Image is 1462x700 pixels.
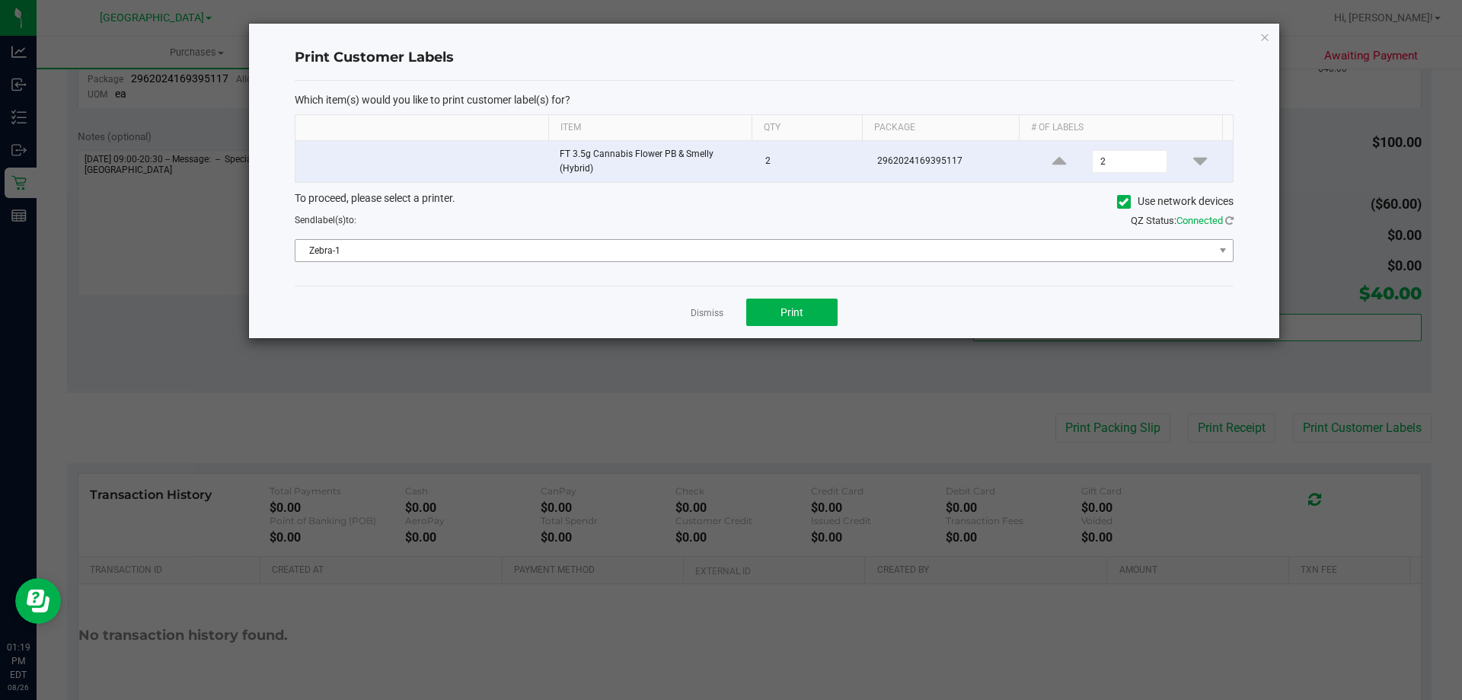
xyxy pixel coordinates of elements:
th: Package [862,115,1019,141]
span: Print [780,306,803,318]
td: FT 3.5g Cannabis Flower PB & Smelly (Hybrid) [551,141,756,182]
iframe: Resource center [15,578,61,624]
th: Qty [752,115,862,141]
td: 2962024169395117 [868,141,1027,182]
span: Connected [1176,215,1223,226]
th: Item [548,115,752,141]
span: Send to: [295,215,356,225]
h4: Print Customer Labels [295,48,1234,68]
div: To proceed, please select a printer. [283,190,1245,213]
span: Zebra-1 [295,240,1214,261]
span: label(s) [315,215,346,225]
p: Which item(s) would you like to print customer label(s) for? [295,93,1234,107]
span: QZ Status: [1131,215,1234,226]
th: # of labels [1019,115,1222,141]
a: Dismiss [691,307,723,320]
button: Print [746,299,838,326]
td: 2 [756,141,868,182]
label: Use network devices [1117,193,1234,209]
